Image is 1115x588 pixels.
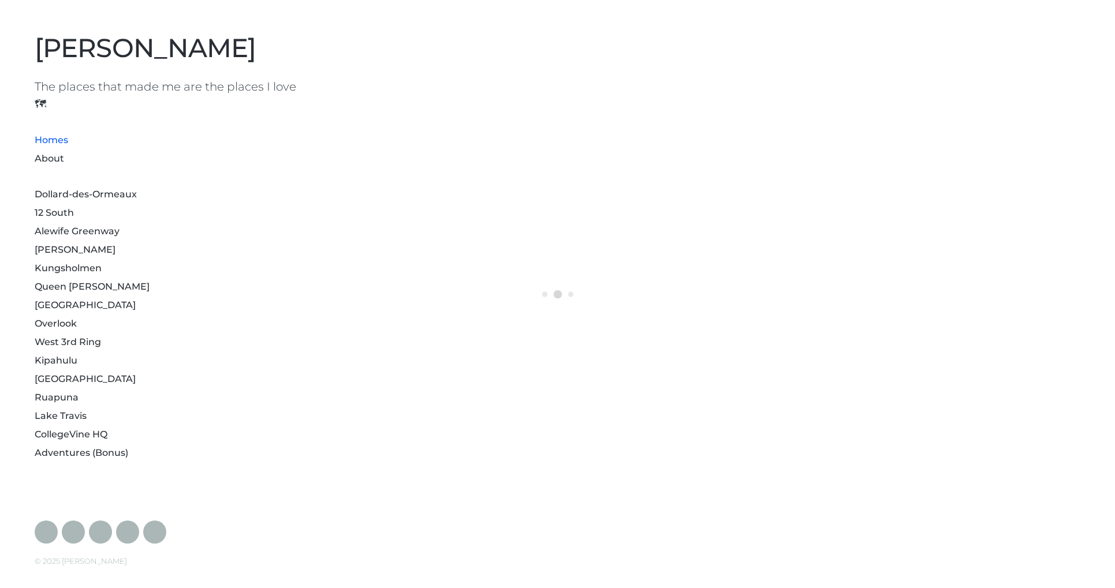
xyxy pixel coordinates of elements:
a: CollegeVine HQ [35,429,107,440]
a: Dollard-des-Ormeaux [35,189,137,200]
a: [GEOGRAPHIC_DATA] [35,373,136,384]
h1: The places that made me are the places I love 🗺 [35,78,300,113]
a: Alewife Greenway [35,226,120,237]
a: West 3rd Ring [35,336,101,347]
a: About [35,153,64,164]
a: [PERSON_NAME] [35,32,256,63]
a: Kipahulu [35,355,77,366]
a: Lake Travis [35,410,87,421]
a: [PERSON_NAME] [35,244,115,255]
a: Homes [35,134,68,145]
a: 12 South [35,207,74,218]
a: Ruapuna [35,392,79,403]
a: Kungsholmen [35,263,102,274]
a: [GEOGRAPHIC_DATA] [35,299,136,310]
a: Queen [PERSON_NAME] [35,281,150,292]
a: Overlook [35,318,77,329]
span: © 2025 [PERSON_NAME] [35,556,127,565]
a: Adventures (Bonus) [35,447,128,458]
